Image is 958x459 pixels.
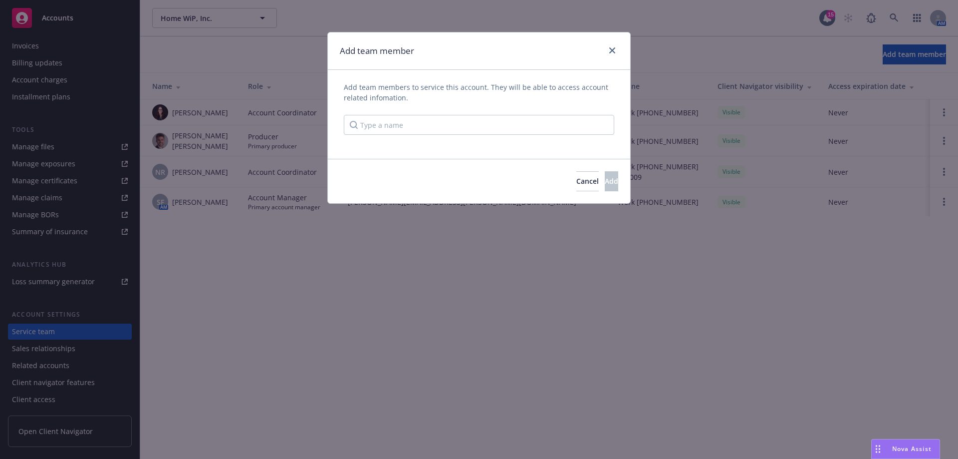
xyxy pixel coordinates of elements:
[605,171,618,191] button: Add
[344,82,614,103] span: Add team members to service this account. They will be able to access account related infomation.
[576,171,599,191] button: Cancel
[871,439,940,459] button: Nova Assist
[344,115,614,135] input: Type a name
[892,445,932,453] span: Nova Assist
[872,440,884,459] div: Drag to move
[605,176,618,186] span: Add
[606,44,618,56] a: close
[340,44,414,57] h1: Add team member
[576,176,599,186] span: Cancel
